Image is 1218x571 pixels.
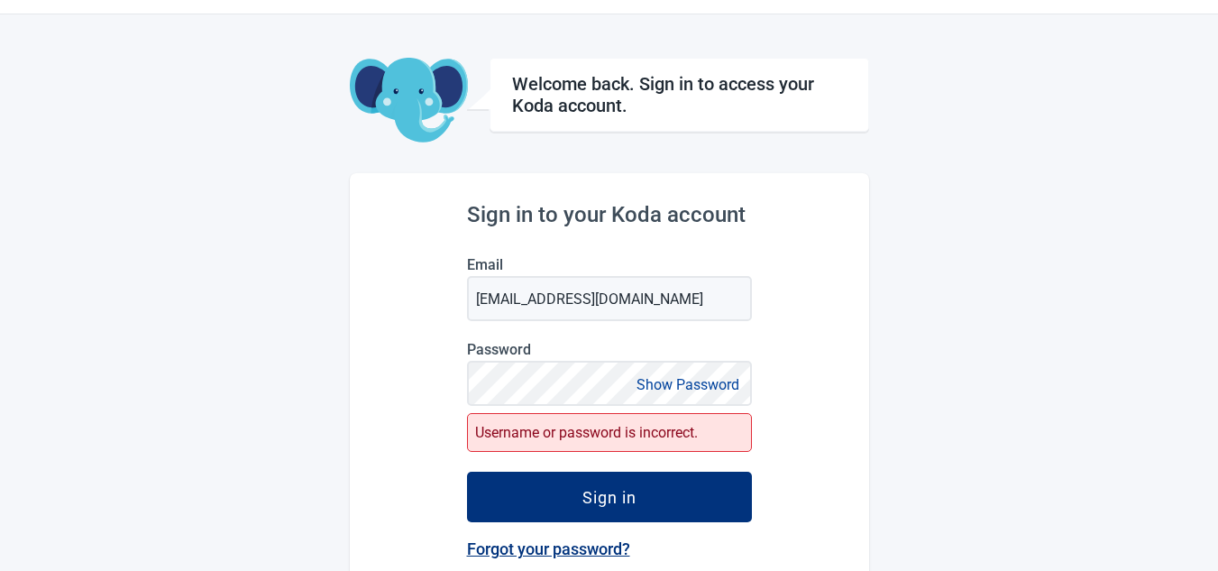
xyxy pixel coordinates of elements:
[512,73,847,116] h1: Welcome back. Sign in to access your Koda account.
[467,202,752,227] h2: Sign in to your Koda account
[467,472,752,522] button: Sign in
[467,341,752,358] label: Password
[467,256,752,273] label: Email
[582,488,636,506] div: Sign in
[350,58,468,144] img: Koda Elephant
[631,373,745,397] button: Show Password
[467,413,752,452] div: Username or password is incorrect.
[467,539,630,558] a: Forgot your password?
